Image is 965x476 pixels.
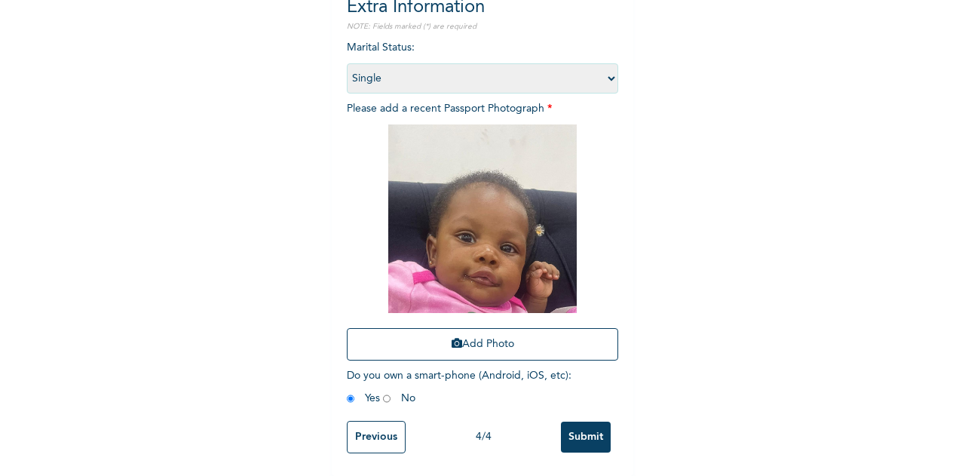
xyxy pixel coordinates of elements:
[347,21,618,32] p: NOTE: Fields marked (*) are required
[347,42,618,84] span: Marital Status :
[406,429,561,445] div: 4 / 4
[347,421,406,453] input: Previous
[561,422,611,453] input: Submit
[347,328,618,361] button: Add Photo
[347,370,571,404] span: Do you own a smart-phone (Android, iOS, etc) : Yes No
[347,103,618,368] span: Please add a recent Passport Photograph
[388,124,577,313] img: Crop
